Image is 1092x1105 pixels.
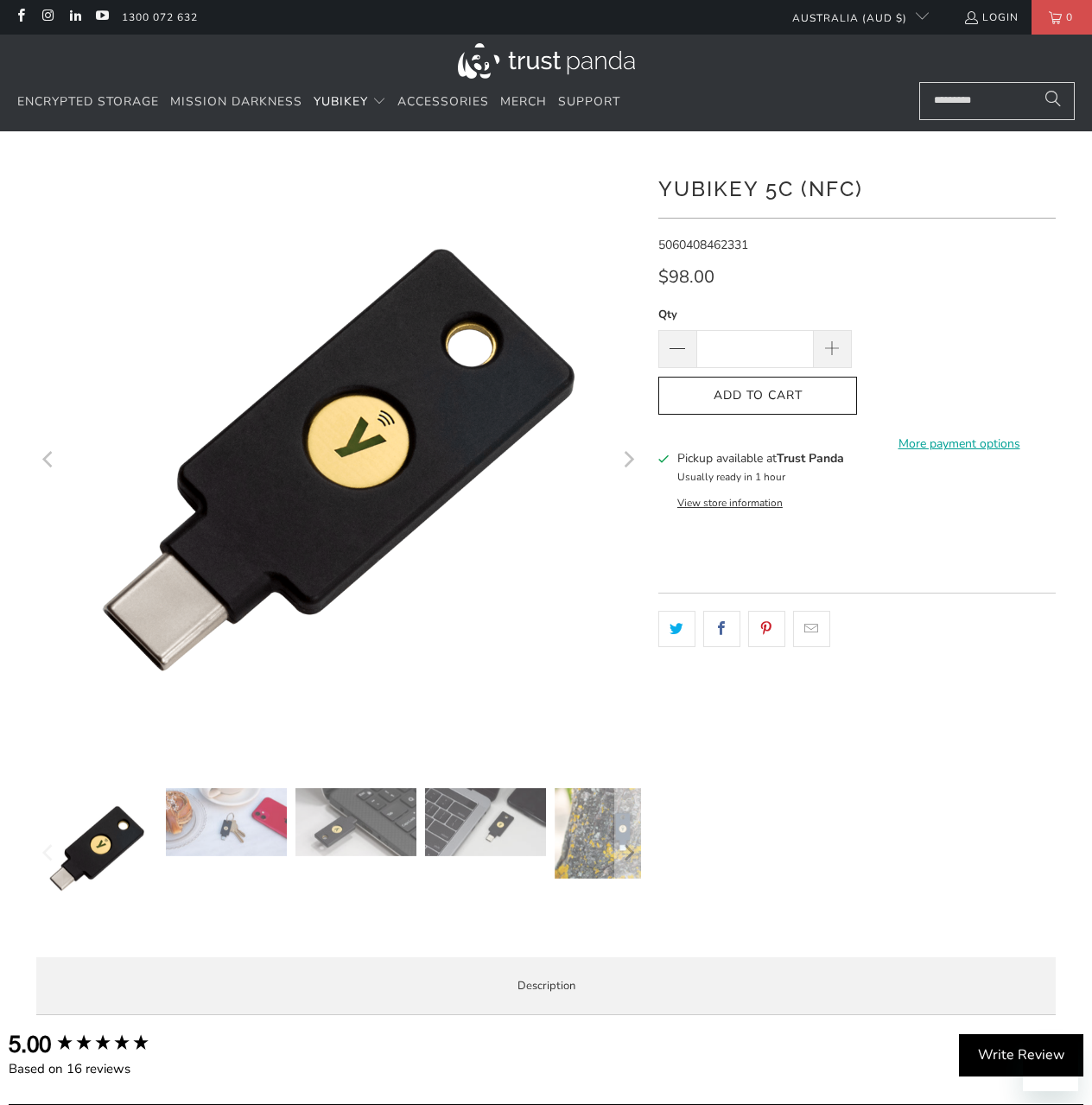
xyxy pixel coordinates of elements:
[17,82,159,123] a: Encrypted Storage
[170,82,302,123] a: Mission Darkness
[170,93,302,110] span: Mission Darkness
[425,788,546,856] img: YubiKey 5C (NFC) - Trust Panda
[458,43,635,79] img: Trust Panda Australia
[558,93,620,110] span: Support
[500,82,547,123] a: Merch
[1023,1036,1078,1091] iframe: Button to launch messaging window
[614,157,642,762] button: Next
[314,82,386,123] summary: YubiKey
[94,10,109,24] a: Trust Panda Australia on YouTube
[555,788,676,879] img: YubiKey 5C (NFC) - Trust Panda
[166,788,287,856] img: YubiKey 5C (NFC) - Trust Panda
[36,788,157,909] img: YubiKey 5C (NFC) - Trust Panda
[397,82,489,123] a: Accessories
[658,611,695,647] a: Share this on Twitter
[9,1060,190,1078] div: Based on 16 reviews
[9,1029,190,1060] div: Overall product rating out of 5: 5.00
[658,377,857,416] button: Add to Cart
[558,82,620,123] a: Support
[748,611,785,647] a: Share this on Pinterest
[397,93,489,110] span: Accessories
[703,611,740,647] a: Share this on Facebook
[1032,82,1075,120] button: Search
[35,157,63,762] button: Previous
[67,10,82,24] a: Trust Panda Australia on LinkedIn
[17,93,159,110] span: Encrypted Storage
[40,10,54,24] a: Trust Panda Australia on Instagram
[314,93,368,110] span: YubiKey
[9,1029,51,1060] div: 5.00
[963,8,1019,27] a: Login
[862,435,1056,454] a: More payment options
[676,389,839,403] span: Add to Cart
[658,237,748,253] span: 5060408462331
[500,93,547,110] span: Merch
[677,470,785,484] small: Usually ready in 1 hour
[36,957,1056,1015] label: Description
[658,265,714,289] span: $98.00
[55,1032,150,1056] div: 5.00 star rating
[959,1034,1083,1077] div: Write Review
[793,611,830,647] a: Email this to a friend
[36,157,641,762] a: YubiKey 5C (NFC) - Trust Panda
[122,8,198,27] a: 1300 072 632
[35,788,63,918] button: Previous
[658,170,1056,205] h1: YubiKey 5C (NFC)
[17,82,620,123] nav: Translation missing: en.navigation.header.main_nav
[658,305,852,324] label: Qty
[13,10,28,24] a: Trust Panda Australia on Facebook
[614,788,642,918] button: Next
[677,496,783,510] button: View store information
[777,450,844,467] b: Trust Panda
[677,449,844,467] h3: Pickup available at
[295,788,416,856] img: YubiKey 5C (NFC) - Trust Panda
[919,82,1075,120] input: Search...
